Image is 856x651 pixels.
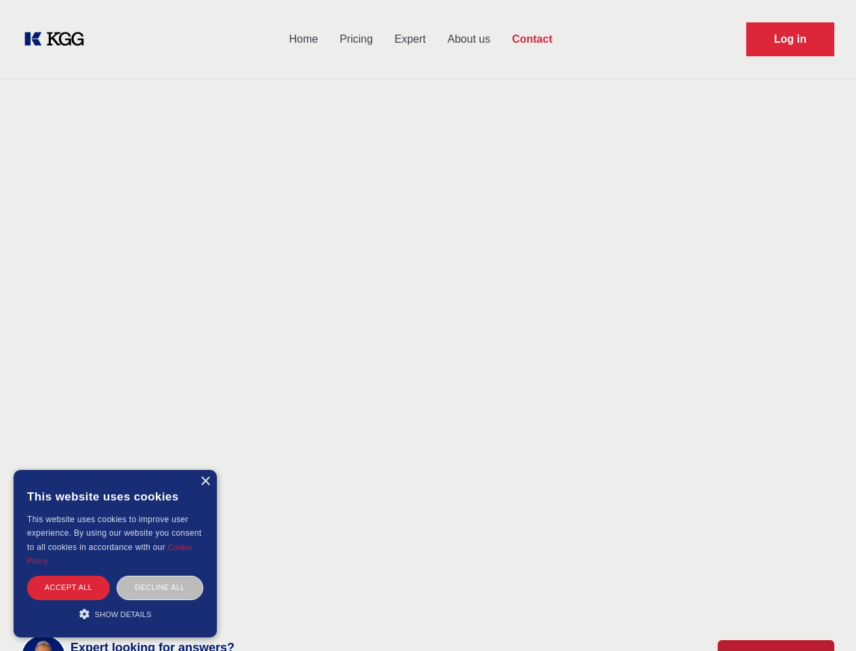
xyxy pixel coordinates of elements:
[746,22,834,56] a: Request Demo
[27,543,192,565] a: Cookie Policy
[278,22,329,57] a: Home
[501,22,563,57] a: Contact
[200,477,210,487] div: Close
[22,28,95,50] a: KOL Knowledge Platform: Talk to Key External Experts (KEE)
[95,610,152,618] span: Show details
[788,586,856,651] iframe: Chat Widget
[27,515,201,552] span: This website uses cookies to improve user experience. By using our website you consent to all coo...
[329,22,384,57] a: Pricing
[117,576,203,599] div: Decline all
[436,22,501,57] a: About us
[27,480,203,513] div: This website uses cookies
[27,576,110,599] div: Accept all
[384,22,436,57] a: Expert
[27,607,203,620] div: Show details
